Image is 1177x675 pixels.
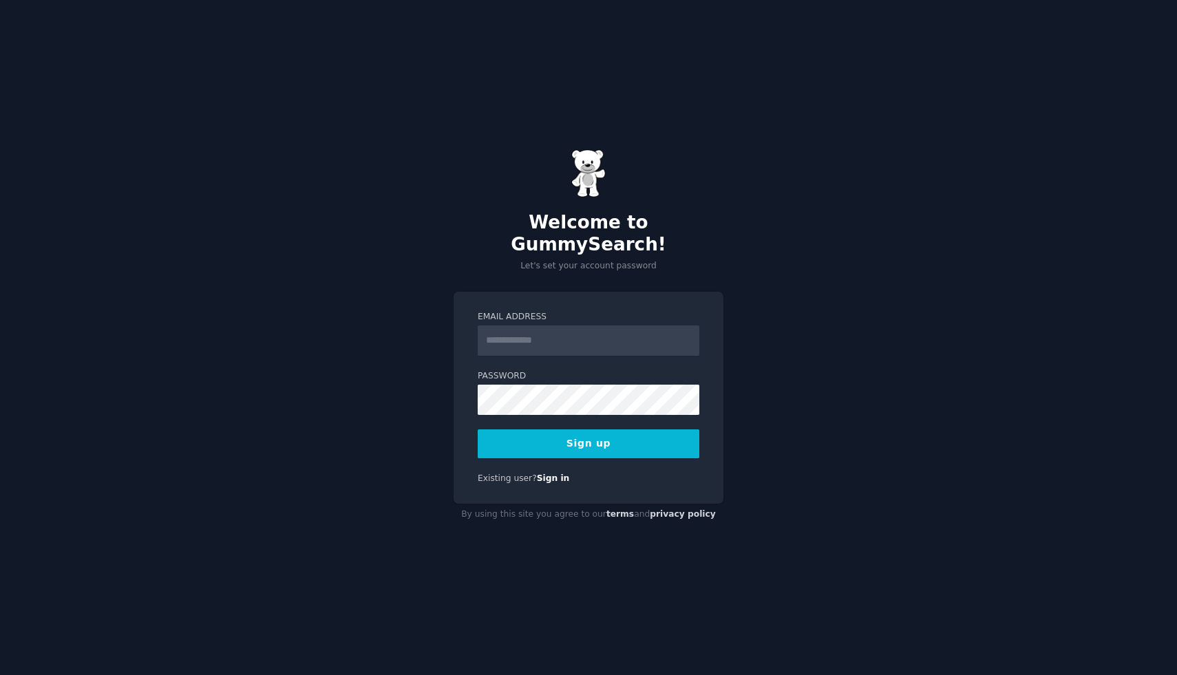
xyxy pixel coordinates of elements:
[478,429,699,458] button: Sign up
[454,260,723,272] p: Let's set your account password
[650,509,716,519] a: privacy policy
[478,473,537,483] span: Existing user?
[454,212,723,255] h2: Welcome to GummySearch!
[571,149,606,197] img: Gummy Bear
[478,370,699,383] label: Password
[606,509,634,519] a: terms
[454,504,723,526] div: By using this site you agree to our and
[537,473,570,483] a: Sign in
[478,311,699,323] label: Email Address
